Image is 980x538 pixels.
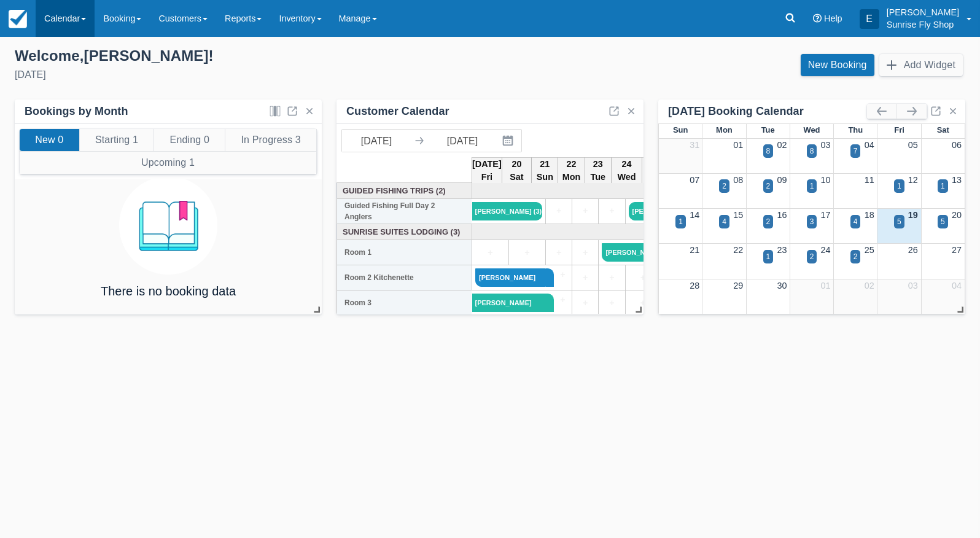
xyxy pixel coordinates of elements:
th: 21 Sun [532,157,558,184]
p: Sunrise Fly Shop [887,18,959,31]
button: Upcoming 1 [20,152,316,174]
a: 03 [821,140,831,150]
button: New 0 [20,129,79,151]
div: 2 [854,251,858,262]
span: Mon [716,125,733,134]
div: 4 [722,216,726,227]
a: 18 [865,210,874,220]
th: 24 Wed [611,157,642,184]
a: Guided Fishing Trips (2) [340,185,469,197]
a: + [575,271,595,285]
span: Wed [803,125,820,134]
button: Interact with the calendar and add the check-in date for your trip. [497,130,521,152]
a: [PERSON_NAME] [602,243,696,262]
div: 1 [941,181,945,192]
a: 27 [952,245,962,255]
th: Room 3 [337,290,472,316]
a: + [602,297,621,310]
div: Welcome , [PERSON_NAME] ! [15,47,480,65]
th: 22 Mon [558,157,585,184]
h4: There is no booking data [101,284,236,298]
a: 19 [908,210,918,220]
a: + [575,205,595,218]
a: + [602,205,621,218]
div: 7 [854,146,858,157]
a: 29 [733,281,743,290]
div: 4 [854,216,858,227]
a: + [629,271,658,285]
a: 21 [690,245,699,255]
a: 22 [733,245,743,255]
input: End Date [428,130,497,152]
a: 25 [865,245,874,255]
a: 14 [690,210,699,220]
button: Ending 0 [154,129,225,151]
a: 02 [865,281,874,290]
a: 05 [908,140,918,150]
div: 1 [810,181,814,192]
a: 30 [777,281,787,290]
a: 12 [908,175,918,185]
a: 07 [690,175,699,185]
a: 26 [908,245,918,255]
th: [DATE] Fri [472,157,502,184]
a: New Booking [801,54,874,76]
span: Sun [673,125,688,134]
a: + [629,297,658,310]
div: E [860,9,879,29]
a: 01 [821,281,831,290]
a: 01 [733,140,743,150]
th: 25 Thu [642,157,673,184]
div: 2 [766,181,771,192]
th: Guided Fishing Full Day 2 Anglers [337,198,472,224]
img: checkfront-main-nav-mini-logo.png [9,10,27,28]
div: Bookings by Month [25,104,128,119]
a: 11 [865,175,874,185]
a: + [575,297,595,310]
div: 1 [679,216,683,227]
a: Sunrise Suites Lodging (3) [340,226,469,238]
a: 17 [821,210,831,220]
a: 28 [690,281,699,290]
span: Help [824,14,842,23]
a: 06 [952,140,962,150]
span: Thu [848,125,863,134]
div: 1 [897,181,901,192]
a: [PERSON_NAME] (3) [472,202,543,220]
a: 13 [952,175,962,185]
a: + [546,268,569,282]
button: In Progress 3 [225,129,316,151]
div: 8 [810,146,814,157]
th: 20 Sat [502,157,532,184]
th: 23 Tue [585,157,611,184]
a: 04 [865,140,874,150]
a: 02 [777,140,787,150]
button: Add Widget [879,54,963,76]
a: 24 [821,245,831,255]
div: 5 [941,216,945,227]
a: [PERSON_NAME] [475,268,546,287]
a: + [549,246,569,260]
div: 3 [810,216,814,227]
input: Start Date [342,130,411,152]
a: + [549,205,569,218]
div: 2 [722,181,726,192]
div: 8 [766,146,771,157]
p: [PERSON_NAME] [887,6,959,18]
a: 10 [821,175,831,185]
div: 5 [897,216,901,227]
span: Tue [761,125,775,134]
a: 16 [777,210,787,220]
a: 20 [952,210,962,220]
div: [DATE] Booking Calendar [668,104,867,119]
div: [DATE] [15,68,480,82]
div: 2 [766,216,771,227]
a: + [575,246,595,260]
button: Starting 1 [80,129,154,151]
div: Customer Calendar [346,104,449,119]
a: 31 [690,140,699,150]
i: Help [813,14,822,23]
a: [PERSON_NAME] [472,294,546,312]
th: Room 2 Kitchenette [337,265,472,290]
span: Fri [894,125,904,134]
